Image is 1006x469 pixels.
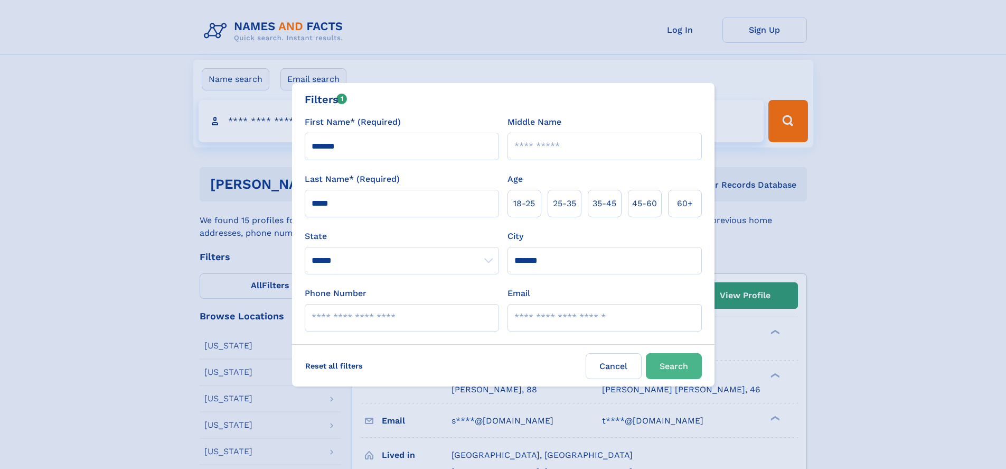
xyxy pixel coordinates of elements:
[305,173,400,186] label: Last Name* (Required)
[507,173,523,186] label: Age
[553,197,576,210] span: 25‑35
[586,353,642,379] label: Cancel
[507,116,561,128] label: Middle Name
[513,197,535,210] span: 18‑25
[298,353,370,379] label: Reset all filters
[305,230,499,243] label: State
[677,197,693,210] span: 60+
[305,116,401,128] label: First Name* (Required)
[305,91,347,107] div: Filters
[305,287,366,300] label: Phone Number
[593,197,616,210] span: 35‑45
[646,353,702,379] button: Search
[507,230,523,243] label: City
[507,287,530,300] label: Email
[632,197,657,210] span: 45‑60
